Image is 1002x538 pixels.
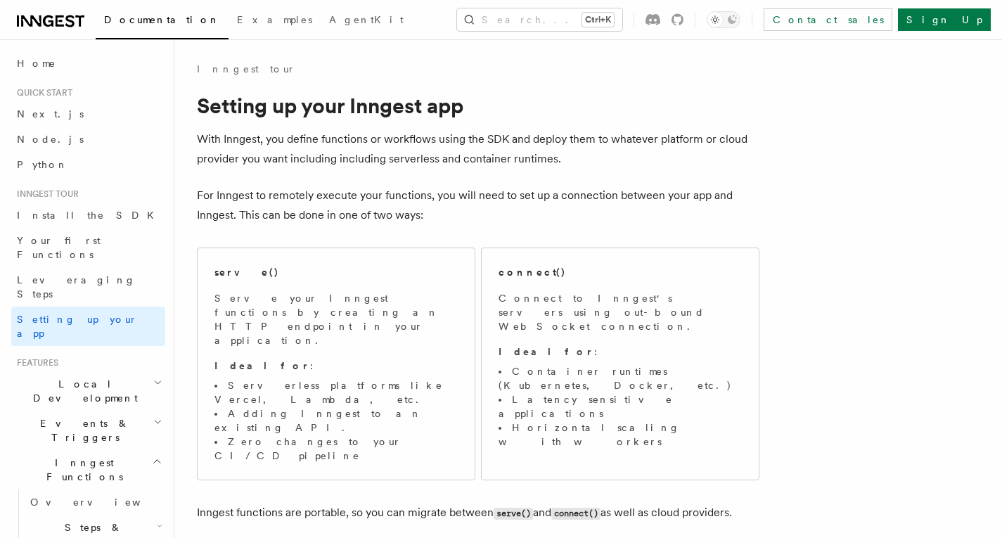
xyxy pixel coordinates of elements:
span: Features [11,357,58,369]
span: Examples [237,14,312,25]
strong: Ideal for [214,360,310,371]
li: Adding Inngest to an existing API. [214,406,458,435]
button: Search...Ctrl+K [457,8,622,31]
p: With Inngest, you define functions or workflows using the SDK and deploy them to whatever platfor... [197,129,759,169]
a: AgentKit [321,4,412,38]
a: Install the SDK [11,203,165,228]
span: Local Development [11,377,153,405]
span: Setting up your app [17,314,138,339]
li: Serverless platforms like Vercel, Lambda, etc. [214,378,458,406]
button: Toggle dark mode [707,11,740,28]
h2: connect() [499,265,566,279]
a: Next.js [11,101,165,127]
span: Next.js [17,108,84,120]
code: serve() [494,508,533,520]
h1: Setting up your Inngest app [197,93,759,118]
span: Node.js [17,134,84,145]
a: serve()Serve your Inngest functions by creating an HTTP endpoint in your application.Ideal for:Se... [197,248,475,480]
p: : [499,345,742,359]
span: Documentation [104,14,220,25]
p: Inngest functions are portable, so you can migrate between and as well as cloud providers. [197,503,759,523]
a: Setting up your app [11,307,165,346]
button: Local Development [11,371,165,411]
a: Overview [25,489,165,515]
a: Inngest tour [197,62,295,76]
button: Inngest Functions [11,450,165,489]
span: Leveraging Steps [17,274,136,300]
li: Zero changes to your CI/CD pipeline [214,435,458,463]
p: Serve your Inngest functions by creating an HTTP endpoint in your application. [214,291,458,347]
p: For Inngest to remotely execute your functions, you will need to set up a connection between your... [197,186,759,225]
span: Home [17,56,56,70]
span: Overview [30,497,175,508]
span: Python [17,159,68,170]
span: Inngest tour [11,188,79,200]
a: Examples [229,4,321,38]
span: Events & Triggers [11,416,153,444]
button: Events & Triggers [11,411,165,450]
a: Leveraging Steps [11,267,165,307]
strong: Ideal for [499,346,594,357]
code: connect() [551,508,600,520]
a: Sign Up [898,8,991,31]
kbd: Ctrl+K [582,13,614,27]
span: Quick start [11,87,72,98]
li: Horizontal scaling with workers [499,421,742,449]
h2: serve() [214,265,279,279]
a: Python [11,152,165,177]
p: Connect to Inngest's servers using out-bound WebSocket connection. [499,291,742,333]
a: Home [11,51,165,76]
li: Container runtimes (Kubernetes, Docker, etc.) [499,364,742,392]
a: connect()Connect to Inngest's servers using out-bound WebSocket connection.Ideal for:Container ru... [481,248,759,480]
span: Your first Functions [17,235,101,260]
p: : [214,359,458,373]
span: AgentKit [329,14,404,25]
a: Node.js [11,127,165,152]
span: Install the SDK [17,210,162,221]
a: Contact sales [764,8,892,31]
li: Latency sensitive applications [499,392,742,421]
a: Your first Functions [11,228,165,267]
span: Inngest Functions [11,456,152,484]
a: Documentation [96,4,229,39]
